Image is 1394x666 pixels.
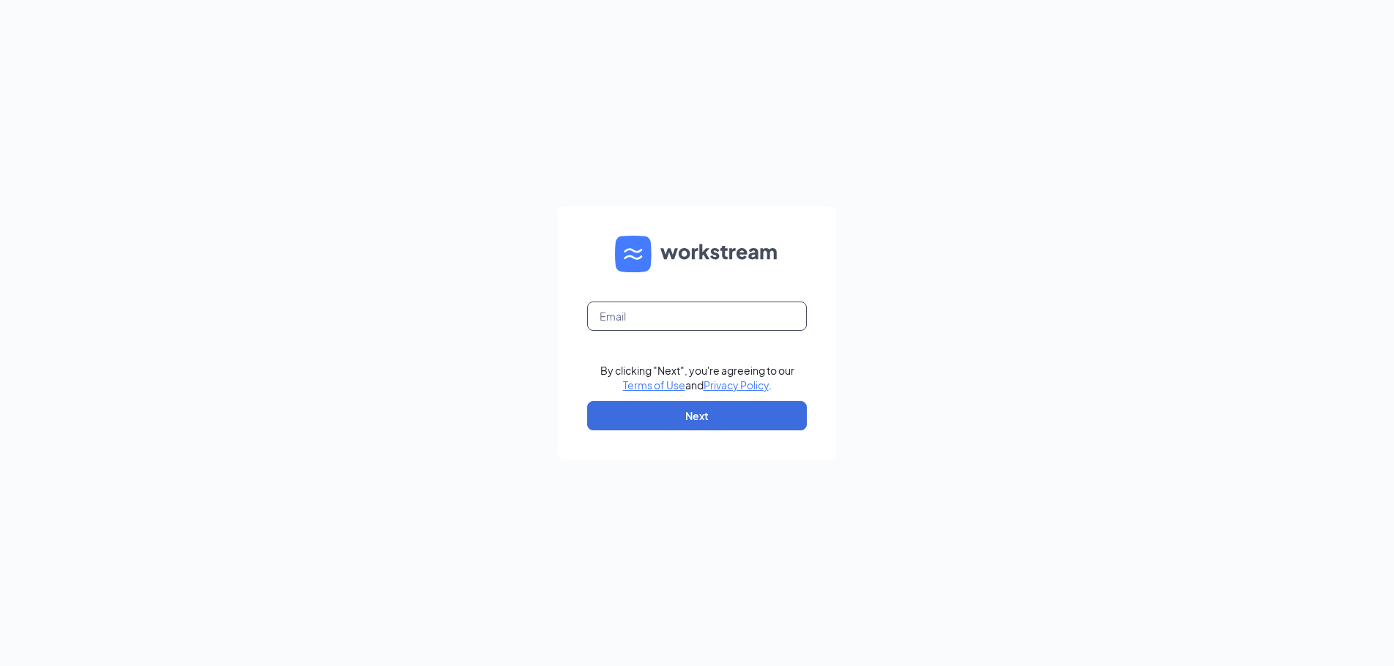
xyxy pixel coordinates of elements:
[615,236,779,272] img: WS logo and Workstream text
[587,302,807,331] input: Email
[600,363,794,392] div: By clicking "Next", you're agreeing to our and .
[587,401,807,430] button: Next
[623,378,685,392] a: Terms of Use
[704,378,769,392] a: Privacy Policy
